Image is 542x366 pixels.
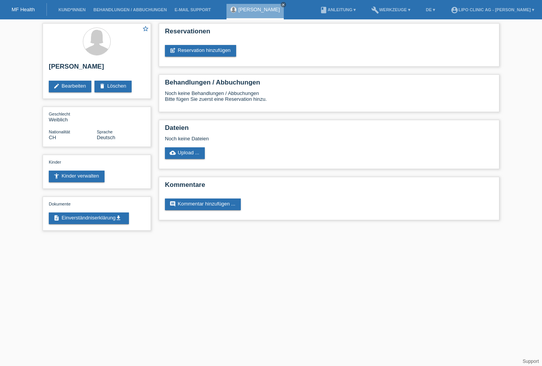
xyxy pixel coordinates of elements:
[53,83,60,89] i: edit
[142,25,149,33] a: star_border
[89,7,171,12] a: Behandlungen / Abbuchungen
[12,7,35,12] a: MF Health
[165,136,401,142] div: Noch keine Dateien
[49,171,105,182] a: accessibility_newKinder verwalten
[49,63,145,74] h2: [PERSON_NAME]
[49,129,70,134] span: Nationalität
[170,47,176,54] i: post_add
[165,90,493,108] div: Noch keine Behandlungen / Abbuchungen Bitte fügen Sie zuerst eine Reservation hinzu.
[99,83,105,89] i: delete
[49,212,129,224] a: descriptionEinverständniserklärungget_app
[238,7,280,12] a: [PERSON_NAME]
[371,6,379,14] i: build
[170,150,176,156] i: cloud_upload
[49,111,97,123] div: Weiblich
[281,3,285,7] i: close
[49,202,70,206] span: Dokumente
[97,135,115,140] span: Deutsch
[165,147,205,159] a: cloud_uploadUpload ...
[97,129,113,134] span: Sprache
[170,201,176,207] i: comment
[53,173,60,179] i: accessibility_new
[523,359,539,364] a: Support
[142,25,149,32] i: star_border
[165,199,241,210] a: commentKommentar hinzufügen ...
[316,7,360,12] a: bookAnleitung ▾
[165,181,493,193] h2: Kommentare
[115,215,122,221] i: get_app
[422,7,439,12] a: DE ▾
[171,7,215,12] a: E-Mail Support
[49,135,56,140] span: Schweiz
[281,2,286,7] a: close
[320,6,328,14] i: book
[53,215,60,221] i: description
[55,7,89,12] a: Kund*innen
[49,81,91,92] a: editBearbeiten
[165,28,493,39] h2: Reservationen
[49,112,70,116] span: Geschlecht
[165,45,236,57] a: post_addReservation hinzufügen
[367,7,414,12] a: buildWerkzeuge ▾
[165,124,493,136] h2: Dateien
[165,79,493,90] h2: Behandlungen / Abbuchungen
[451,6,458,14] i: account_circle
[447,7,538,12] a: account_circleLIPO CLINIC AG - [PERSON_NAME] ▾
[94,81,132,92] a: deleteLöschen
[49,160,61,164] span: Kinder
